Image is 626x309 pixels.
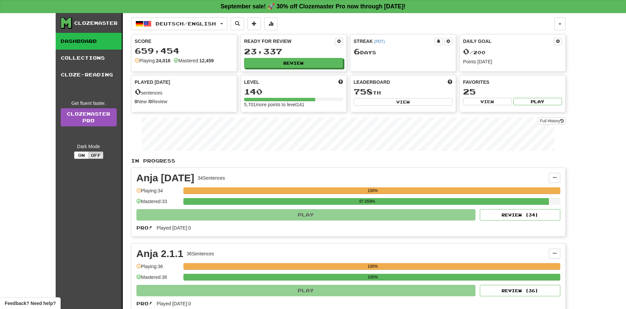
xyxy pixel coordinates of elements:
button: Play [136,285,476,296]
div: Ready for Review [244,38,335,45]
div: Daily Goal [463,38,554,45]
span: 0 [463,47,469,56]
div: Playing: [135,57,171,64]
button: View [354,98,453,106]
div: 23,337 [244,47,343,56]
div: 100% [185,263,560,270]
div: th [354,87,453,96]
span: Deutsch / English [156,21,216,26]
button: Play [513,98,562,105]
div: 34 Sentences [197,175,225,181]
button: Review (36) [480,285,560,296]
button: Full History [538,117,565,125]
div: Day s [354,47,453,56]
span: 758 [354,87,373,96]
button: Deutsch/English [131,17,227,30]
div: Mastered: [174,57,214,64]
div: sentences [135,87,234,96]
div: Dark Mode [61,143,117,150]
div: Mastered: 36 [136,274,180,285]
span: Open feedback widget [5,300,56,307]
span: Played [DATE]: 0 [157,225,191,231]
div: Get fluent faster. [61,100,117,107]
div: Clozemaster [74,20,118,26]
span: 0 [135,87,141,96]
button: More stats [264,17,278,30]
span: Played [DATE] [135,79,170,85]
a: ClozemasterPro [61,108,117,126]
button: Off [89,151,103,159]
button: Review (34) [480,209,560,221]
p: In Progress [131,158,566,164]
span: Level [244,79,259,85]
div: 97.059% [185,198,549,205]
span: 6 [354,47,360,56]
strong: 0 [135,99,137,104]
div: 5,701 more points to level 141 [244,101,343,108]
span: / 200 [463,50,486,55]
strong: 12,459 [199,58,214,63]
strong: September sale! 🚀 30% off Clozemaster Pro now through [DATE]! [221,3,406,10]
button: Search sentences [231,17,244,30]
div: 140 [244,87,343,96]
span: This week in points, UTC [448,79,452,85]
button: Add sentence to collection [247,17,261,30]
button: View [463,98,512,105]
div: New / Review [135,98,234,105]
span: Pro! [136,301,153,306]
button: Review [244,58,343,68]
span: Pro! [136,225,153,231]
div: Anja 2.1.1 [136,249,183,259]
div: 659,454 [135,47,234,55]
a: (PDT) [374,39,385,44]
span: Leaderboard [354,79,390,85]
div: Score [135,38,234,45]
div: Playing: 36 [136,263,180,274]
strong: 24,018 [156,58,170,63]
div: Points [DATE] [463,58,562,65]
span: Played [DATE]: 0 [157,301,191,306]
a: Collections [56,50,122,66]
div: Mastered: 33 [136,198,180,209]
a: Cloze-Reading [56,66,122,83]
span: Score more points to level up [338,79,343,85]
button: Play [136,209,476,221]
div: Playing: 34 [136,187,180,198]
a: Dashboard [56,33,122,50]
div: 100% [185,274,560,281]
button: On [74,151,89,159]
div: 100% [185,187,560,194]
div: Anja [DATE] [136,173,194,183]
strong: 0 [149,99,152,104]
div: Streak [354,38,435,45]
div: 25 [463,87,562,96]
div: 36 Sentences [187,250,214,257]
div: Favorites [463,79,562,85]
